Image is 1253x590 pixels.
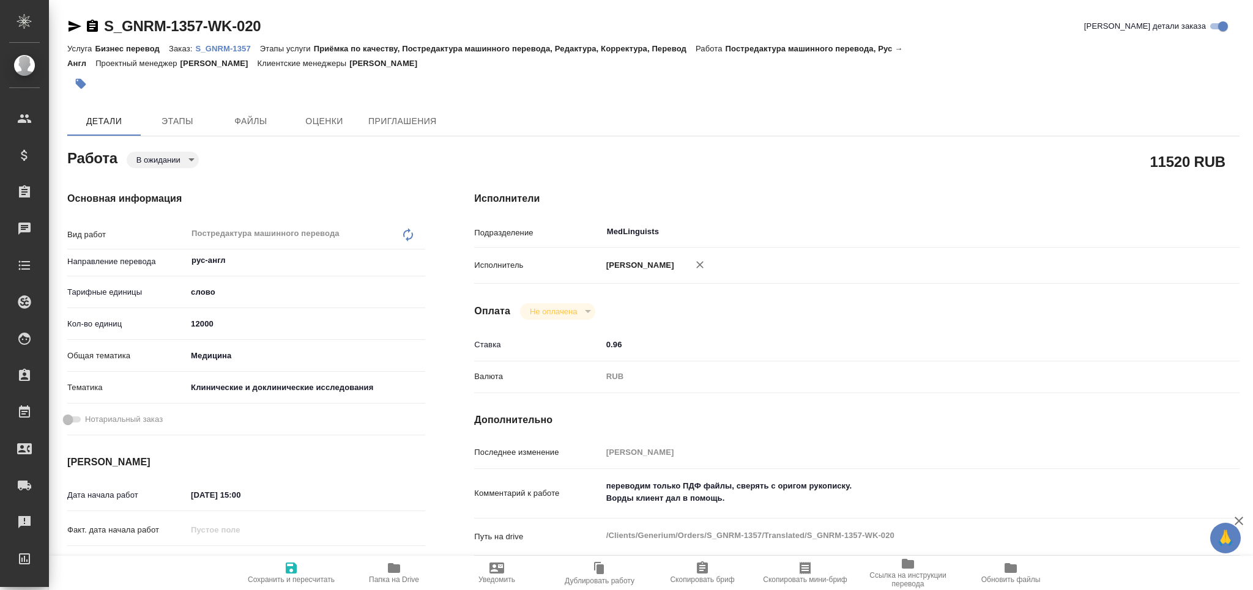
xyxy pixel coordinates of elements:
p: [PERSON_NAME] [602,259,674,271]
button: Скопировать бриф [651,556,754,590]
p: Общая тематика [67,350,187,362]
p: Тарифные единицы [67,286,187,298]
p: [PERSON_NAME] [349,59,426,68]
input: ✎ Введи что-нибудь [602,336,1176,353]
span: Детали [75,114,133,129]
span: Скопировать мини-бриф [763,575,847,584]
span: Файлы [221,114,280,129]
p: Последнее изменение [474,446,601,459]
p: Направление перевода [67,256,187,268]
span: Приглашения [368,114,437,129]
button: Добавить тэг [67,70,94,97]
button: 🙏 [1210,523,1241,553]
a: S_GNRM-1357-WK-020 [104,18,261,34]
button: Дублировать работу [548,556,651,590]
button: Скопировать мини-бриф [754,556,857,590]
h4: Исполнители [474,191,1240,206]
p: Кол-во единиц [67,318,187,330]
input: Пустое поле [187,521,294,539]
p: Ставка [474,339,601,351]
button: Сохранить и пересчитать [240,556,343,590]
p: Проектный менеджер [95,59,180,68]
p: Исполнитель [474,259,601,271]
h2: Работа [67,146,117,168]
h4: Основная информация [67,191,425,206]
button: Ссылка на инструкции перевода [857,556,959,590]
p: Заказ: [169,44,195,53]
span: Уведомить [478,575,515,584]
p: Услуга [67,44,95,53]
span: Папка на Drive [369,575,419,584]
h2: 11520 RUB [1150,151,1225,172]
span: Ссылка на инструкции перевода [864,571,952,588]
p: Подразделение [474,227,601,239]
input: ✎ Введи что-нибудь [187,553,294,570]
button: Обновить файлы [959,556,1062,590]
div: Медицина [187,345,425,366]
span: [PERSON_NAME] детали заказа [1084,20,1206,32]
span: 🙏 [1215,525,1236,551]
div: Клинические и доклинические исследования [187,377,425,398]
input: ✎ Введи что-нибудь [187,315,425,333]
div: В ожидании [520,303,595,320]
h4: [PERSON_NAME] [67,455,425,470]
p: Комментарий к работе [474,487,601,500]
button: В ожидании [133,155,184,165]
h4: Дополнительно [474,413,1240,427]
span: Сохранить и пересчитать [248,575,335,584]
span: Нотариальный заказ [85,413,163,426]
div: RUB [602,366,1176,387]
span: Этапы [148,114,207,129]
button: Не оплачена [526,306,581,317]
button: Папка на Drive [343,556,445,590]
h4: Оплата [474,304,510,319]
p: Вид работ [67,229,187,241]
button: Скопировать ссылку для ЯМессенджера [67,19,82,34]
textarea: переводим только ПДФ файлы, сверять с оригом рукописку. Ворды клиент дал в помощь. [602,476,1176,509]
p: Валюта [474,371,601,383]
button: Open [418,259,421,262]
a: S_GNRM-1357 [195,43,259,53]
p: Приёмка по качеству, Постредактура машинного перевода, Редактура, Корректура, Перевод [314,44,696,53]
p: [PERSON_NAME] [180,59,258,68]
button: Скопировать ссылку [85,19,100,34]
span: Обновить файлы [981,575,1041,584]
button: Удалить исполнителя [686,251,713,278]
p: Дата начала работ [67,489,187,501]
div: В ожидании [127,152,199,168]
p: Работа [696,44,726,53]
input: Пустое поле [602,443,1176,461]
span: Скопировать бриф [670,575,734,584]
p: Тематика [67,382,187,394]
p: Клиентские менеджеры [258,59,350,68]
button: Уведомить [445,556,548,590]
div: слово [187,282,425,303]
button: Open [1169,230,1172,233]
p: S_GNRM-1357 [195,44,259,53]
p: Путь на drive [474,531,601,543]
span: Дублировать работу [565,577,634,585]
input: ✎ Введи что-нибудь [187,486,294,504]
p: Этапы услуги [260,44,314,53]
textarea: /Clients/Generium/Orders/S_GNRM-1357/Translated/S_GNRM-1357-WK-020 [602,525,1176,546]
span: Оценки [295,114,354,129]
p: Бизнес перевод [95,44,169,53]
p: Факт. дата начала работ [67,524,187,536]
